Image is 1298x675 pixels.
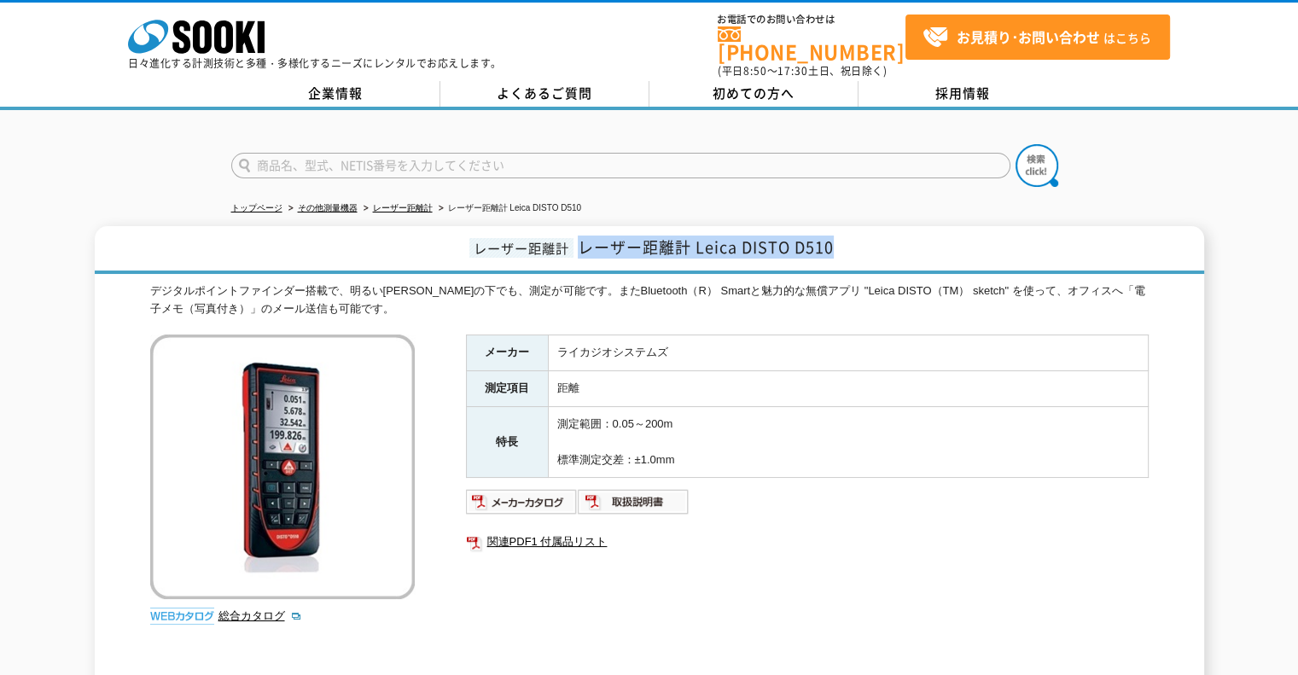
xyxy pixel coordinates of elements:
a: メーカーカタログ [466,500,578,513]
th: 測定項目 [466,371,548,407]
span: 8:50 [743,63,767,79]
img: btn_search.png [1016,144,1058,187]
a: 企業情報 [231,81,440,107]
div: デジタルポイントファインダー搭載で、明るい[PERSON_NAME]の下でも、測定が可能です。またBluetooth（R） Smartと魅力的な無償アプリ "Leica DISTO（TM） sk... [150,282,1149,318]
img: メーカーカタログ [466,488,578,515]
a: トップページ [231,203,282,212]
img: レーザー距離計 Leica DISTO D510 [150,335,415,599]
a: 取扱説明書 [578,500,690,513]
a: レーザー距離計 [373,203,433,212]
span: はこちら [923,25,1151,50]
p: 日々進化する計測技術と多種・多様化するニーズにレンタルでお応えします。 [128,58,502,68]
th: メーカー [466,335,548,371]
th: 特長 [466,407,548,478]
span: 17:30 [777,63,808,79]
a: 総合カタログ [218,609,302,622]
img: webカタログ [150,608,214,625]
span: (平日 ～ 土日、祝日除く) [718,63,887,79]
td: 距離 [548,371,1148,407]
strong: お見積り･お問い合わせ [957,26,1100,47]
a: 関連PDF1 付属品リスト [466,531,1149,553]
span: レーザー距離計 Leica DISTO D510 [578,236,834,259]
span: お電話でのお問い合わせは [718,15,905,25]
a: 初めての方へ [649,81,859,107]
a: 採用情報 [859,81,1068,107]
li: レーザー距離計 Leica DISTO D510 [435,200,582,218]
img: 取扱説明書 [578,488,690,515]
td: ライカジオシステムズ [548,335,1148,371]
span: レーザー距離計 [469,238,573,258]
td: 測定範囲：0.05～200m 標準測定交差：±1.0mm [548,407,1148,478]
a: [PHONE_NUMBER] [718,26,905,61]
a: よくあるご質問 [440,81,649,107]
a: お見積り･お問い合わせはこちら [905,15,1170,60]
span: 初めての方へ [713,84,795,102]
input: 商品名、型式、NETIS番号を入力してください [231,153,1010,178]
a: その他測量機器 [298,203,358,212]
